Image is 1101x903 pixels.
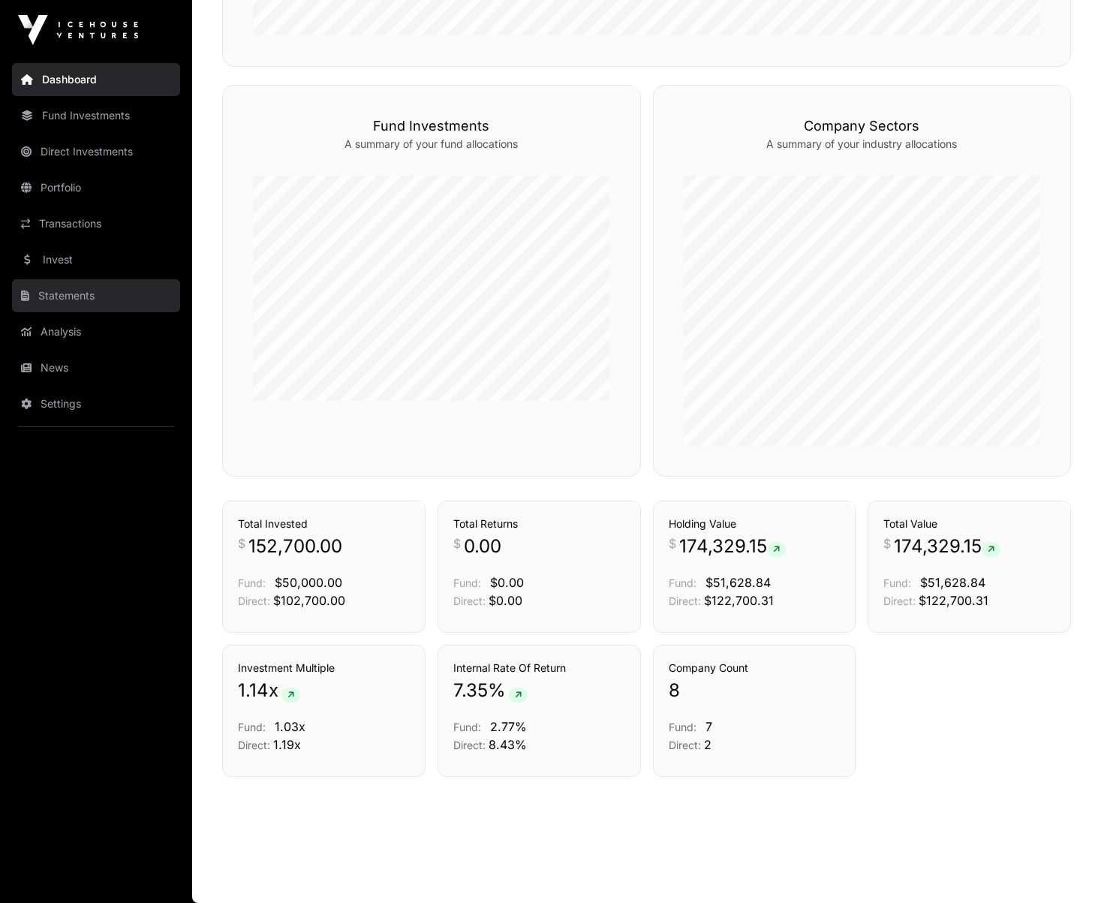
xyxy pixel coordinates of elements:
span: 8 [669,679,680,703]
a: Invest [12,243,180,276]
span: Direct: [669,739,701,751]
span: Fund: [453,721,481,733]
span: Direct: [453,739,486,751]
span: 0.00 [464,534,501,558]
span: Fund: [453,576,481,589]
span: $51,628.84 [705,575,771,590]
span: Direct: [238,739,270,751]
span: x [269,679,278,703]
iframe: Chat Widget [1026,831,1101,903]
span: Fund: [669,721,696,733]
h3: Total Returns [453,516,625,531]
a: Fund Investments [12,99,180,132]
span: 2 [704,737,711,752]
span: $ [238,534,245,552]
a: Statements [12,279,180,312]
span: 1.19x [273,737,301,752]
span: Fund: [883,576,911,589]
span: 7 [705,719,712,734]
h3: Total Value [883,516,1055,531]
p: A summary of your fund allocations [253,137,610,152]
span: Direct: [669,594,701,607]
span: $102,700.00 [273,593,345,608]
h3: Company Sectors [684,116,1041,137]
p: A summary of your industry allocations [684,137,1041,152]
span: 174,329.15 [679,534,786,558]
a: Portfolio [12,171,180,204]
span: $ [453,534,461,552]
span: Fund: [238,721,266,733]
span: $51,628.84 [920,575,985,590]
span: 174,329.15 [894,534,1000,558]
h3: Company Count [669,661,841,676]
span: $ [883,534,891,552]
span: Direct: [883,594,916,607]
a: Analysis [12,315,180,348]
a: Dashboard [12,63,180,96]
h3: Internal Rate Of Return [453,661,625,676]
span: Direct: [453,594,486,607]
span: Fund: [238,576,266,589]
span: 7.35 [453,679,488,703]
span: 1.03x [275,719,305,734]
a: News [12,351,180,384]
img: Icehouse Ventures Logo [18,15,138,45]
span: 1.14 [238,679,269,703]
span: $50,000.00 [275,575,342,590]
span: $0.00 [489,593,522,608]
h3: Investment Multiple [238,661,410,676]
h3: Fund Investments [253,116,610,137]
span: 2.77% [490,719,527,734]
a: Settings [12,387,180,420]
h3: Holding Value [669,516,841,531]
span: $ [669,534,676,552]
a: Direct Investments [12,135,180,168]
span: $122,700.31 [919,593,988,608]
a: Transactions [12,207,180,240]
span: 8.43% [489,737,527,752]
span: Direct: [238,594,270,607]
span: $0.00 [490,575,524,590]
span: 152,700.00 [248,534,342,558]
h3: Total Invested [238,516,410,531]
span: Fund: [669,576,696,589]
span: % [488,679,506,703]
span: $122,700.31 [704,593,774,608]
